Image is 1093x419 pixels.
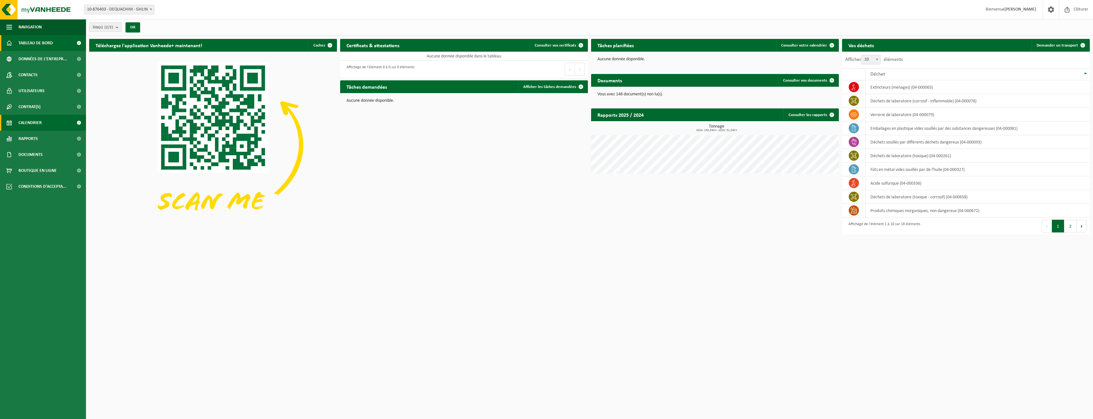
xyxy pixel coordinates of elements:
span: Demander un transport [1037,43,1078,48]
td: déchets de laboratoire (corrosif - inflammable) (04-000078) [866,94,1090,108]
a: Consulter vos certificats [530,39,587,52]
button: Previous [565,63,575,76]
td: déchets de laboratoire (toxique - corrosif) (04-000658) [866,190,1090,204]
span: Contacts [18,67,38,83]
count: (2/2) [104,25,113,29]
h2: Vos déchets [842,39,880,51]
span: Rapports [18,131,38,147]
span: Consulter votre calendrier [781,43,827,48]
span: Calendrier [18,115,42,131]
span: 10 [862,55,880,64]
h2: Tâches planifiées [591,39,640,51]
a: Consulter votre calendrier [776,39,838,52]
td: produits chimiques inorganiques, non dangereux (04-000672) [866,204,1090,217]
span: Consulter vos documents [783,78,827,83]
td: Aucune donnée disponible dans le tableau [340,52,588,61]
button: Cachez [308,39,336,52]
td: extincteurs (ménages) (04-000065) [866,80,1090,94]
button: Previous [1042,220,1052,232]
div: Affichage de l'élément 0 à 0 sur 0 éléments [343,62,415,76]
button: Site(s)(2/2) [89,22,122,32]
span: 2024: 150,540 t - 2025: 51,540 t [594,129,839,132]
td: acide sulfurique (04-000336) [866,176,1090,190]
td: déchets de laboratoire (toxique) (04-000261) [866,149,1090,163]
span: Utilisateurs [18,83,45,99]
span: Contrat(s) [18,99,40,115]
p: Aucune donnée disponible. [597,57,832,62]
span: Déchet [870,72,885,77]
h3: Tonnage [594,124,839,132]
img: Download de VHEPlus App [89,52,337,238]
button: OK [125,22,140,33]
h2: Téléchargez l'application Vanheede+ maintenant! [89,39,209,51]
span: Boutique en ligne [18,163,57,179]
h2: Documents [591,74,628,86]
span: Données de l'entrepr... [18,51,67,67]
strong: [PERSON_NAME] [1004,7,1036,12]
a: Afficher les tâches demandées [518,80,587,93]
button: Next [1077,220,1087,232]
button: Next [575,63,585,76]
span: Consulter vos certificats [535,43,576,48]
td: verrerie de laboratoire (04-000079) [866,108,1090,121]
button: 2 [1064,220,1077,232]
h2: Rapports 2025 / 2024 [591,108,650,121]
span: Documents [18,147,43,163]
h2: Tâches demandées [340,80,393,93]
span: Tableau de bord [18,35,53,51]
span: Cachez [313,43,325,48]
td: déchets souillés par différents déchets dangereux (04-000093) [866,135,1090,149]
h2: Certificats & attestations [340,39,406,51]
a: Consulter vos documents [778,74,838,87]
span: 10-876403 - DEQUACHIM - GHLIN [84,5,154,14]
a: Consulter les rapports [783,108,838,121]
button: 1 [1052,220,1064,232]
span: 10-876403 - DEQUACHIM - GHLIN [84,5,154,14]
p: Aucune donnée disponible. [346,99,582,103]
td: fûts en métal vides souillés par de l'huile (04-000327) [866,163,1090,176]
span: Conditions d'accepta... [18,179,67,195]
span: Site(s) [93,23,113,32]
span: Afficher les tâches demandées [523,85,576,89]
a: Demander un transport [1032,39,1089,52]
p: Vous avez 148 document(s) non lu(s). [597,92,832,97]
div: Affichage de l'élément 1 à 10 sur 18 éléments [845,219,920,233]
span: Navigation [18,19,42,35]
label: Afficher éléments [845,57,903,62]
td: emballages en plastique vides souillés par des substances dangereuses (04-000081) [866,121,1090,135]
